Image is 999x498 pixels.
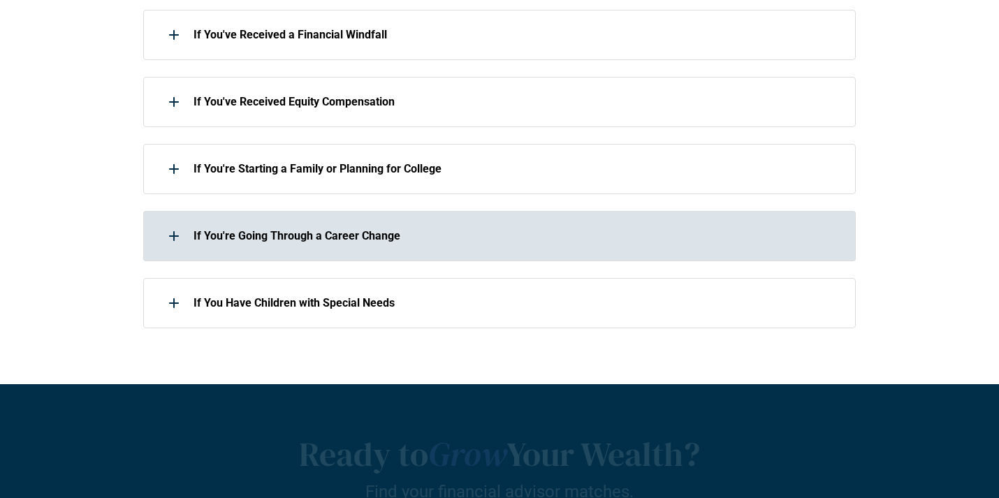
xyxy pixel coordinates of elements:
p: If You Have Children with Special Needs [194,296,838,309]
p: If You've Received Equity Compensation [194,95,838,108]
p: If You're Starting a Family or Planning for College [194,162,838,175]
p: If You're Going Through a Career Change [194,229,838,242]
em: Grow [428,431,506,477]
p: If You've Received a Financial Windfall [194,28,838,41]
h2: Ready to Your Wealth? [150,434,849,475]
